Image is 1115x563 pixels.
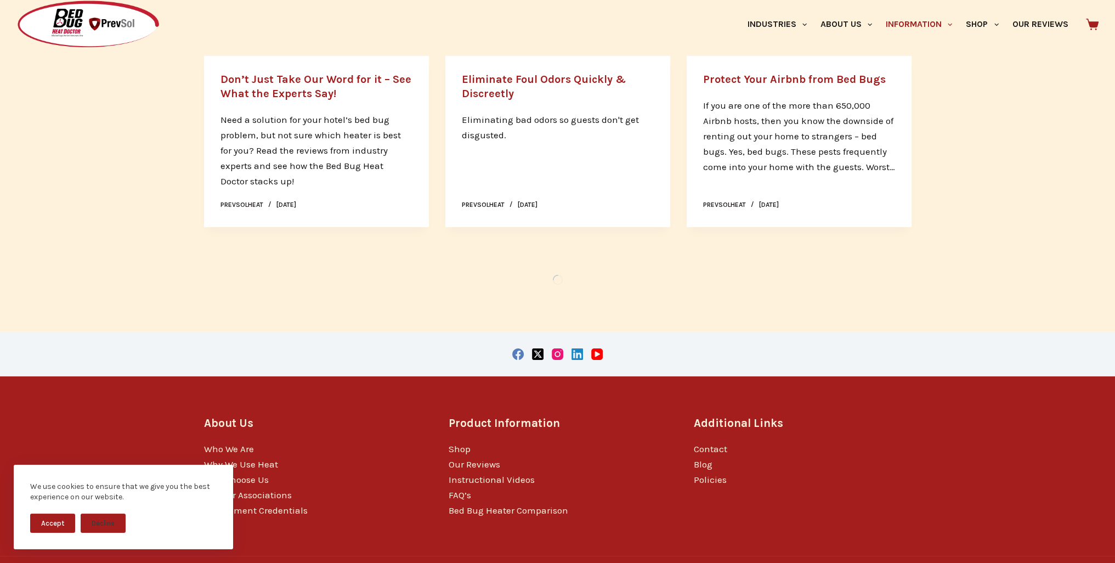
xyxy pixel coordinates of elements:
[9,4,42,37] button: Open LiveChat chat widget
[449,505,568,516] a: Bed Bug Heater Comparison
[449,459,500,470] a: Our Reviews
[571,348,583,360] a: LinkedIn
[518,201,537,209] time: [DATE]
[462,112,654,143] p: Eliminating bad odors so guests don't get disgusted.
[694,443,727,454] a: Contact
[694,459,712,470] a: Blog
[204,489,292,500] a: Partner Associations
[512,348,524,360] a: Facebook
[462,201,505,209] a: prevsolheat
[449,489,471,500] a: FAQ’s
[552,348,563,360] a: Instagram
[81,514,126,533] button: Decline
[532,348,544,360] a: X (Twitter)
[694,415,912,432] h3: Additional Links
[204,505,308,516] a: Government Credentials
[30,514,75,533] button: Accept
[449,443,471,454] a: Shop
[759,201,779,209] time: [DATE]
[204,459,278,470] a: Why We Use Heat
[591,348,603,360] a: YouTube
[703,73,886,86] a: Protect Your Airbnb from Bed Bugs
[449,474,535,485] a: Instructional Videos
[694,474,727,485] a: Policies
[204,415,422,432] h3: About Us
[449,415,666,432] h3: Product Information
[462,73,626,100] a: Eliminate Foul Odors Quickly & Discreetly
[220,73,411,100] a: Don’t Just Take Our Word for it – See What the Experts Say!
[703,201,746,209] a: prevsolheat
[30,481,217,503] div: We use cookies to ensure that we give you the best experience on our website.
[220,112,412,189] p: Need a solution for your hotel’s bed bug problem, but not sure which heater is best for you? Read...
[220,201,263,209] a: prevsolheat
[703,98,895,174] p: If you are one of the more than 650,000 Airbnb hosts, then you know the downside of renting out y...
[276,201,296,209] time: [DATE]
[204,443,254,454] a: Who We Are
